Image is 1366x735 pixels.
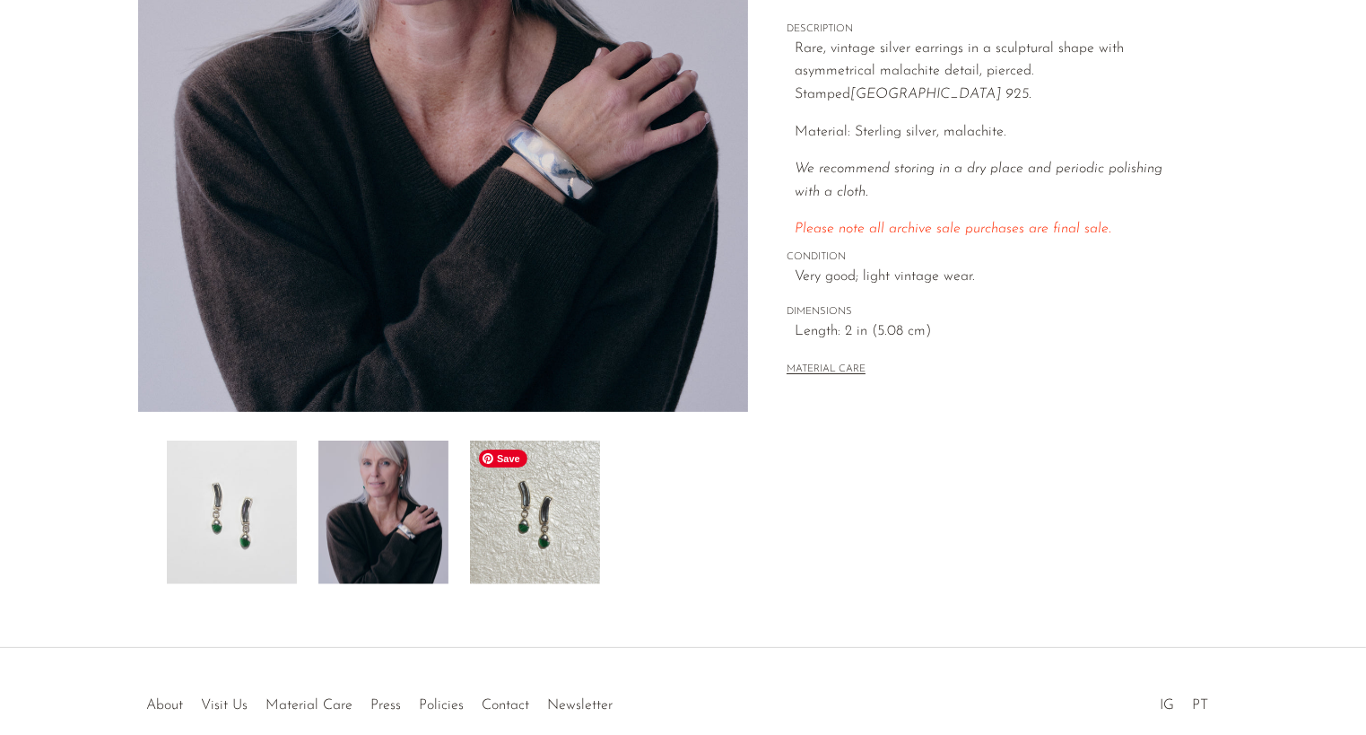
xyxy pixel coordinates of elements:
[787,363,866,377] button: MATERIAL CARE
[795,320,1190,344] span: Length: 2 in (5.08 cm)
[138,684,622,718] ul: Quick links
[147,698,184,713] a: About
[787,22,1190,38] span: DESCRIPTION
[1151,684,1217,718] ul: Social Medias
[850,87,1031,101] em: [GEOGRAPHIC_DATA] 925.
[795,162,1162,199] i: We recommend storing in a dry place and periodic polishing with a cloth.
[470,441,600,584] img: Mexico Malachite Earrings
[787,249,1190,266] span: CONDITION
[266,698,353,713] a: Material Care
[318,441,448,584] img: Mexico Malachite Earrings
[483,698,530,713] a: Contact
[795,38,1190,107] p: Rare, vintage silver earrings in a sculptural shape with asymmetrical malachite detail, pierced. ...
[1160,698,1174,713] a: IG
[795,222,1111,236] span: Please note all archive sale purchases are final sale.
[795,266,1190,289] span: Very good; light vintage wear.
[795,121,1190,144] p: Material: Sterling silver, malachite.
[1192,698,1208,713] a: PT
[787,304,1190,320] span: DIMENSIONS
[420,698,465,713] a: Policies
[167,441,297,584] img: Mexico Malachite Earrings
[371,698,402,713] a: Press
[479,450,527,468] span: Save
[202,698,248,713] a: Visit Us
